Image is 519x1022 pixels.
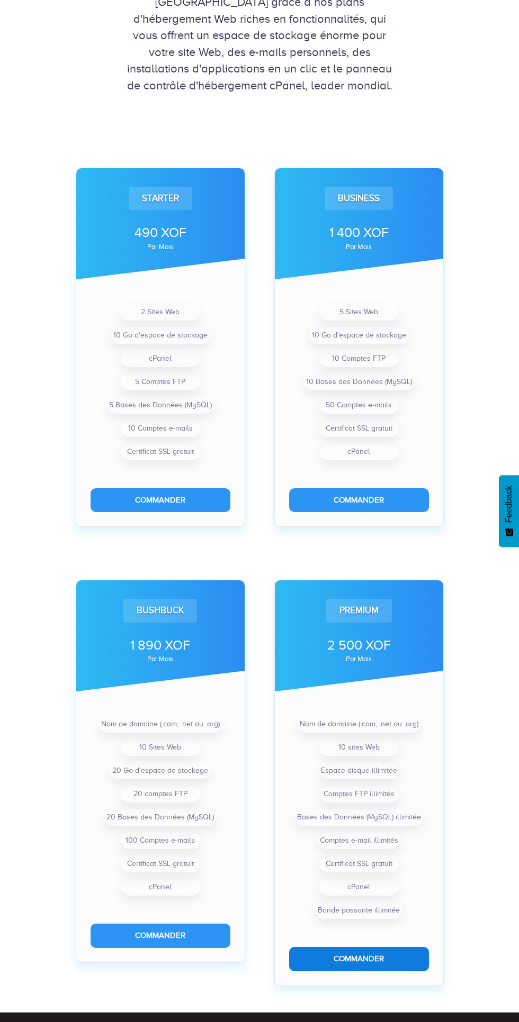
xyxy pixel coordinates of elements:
li: Certificat SSL gratuit [319,855,399,872]
li: 5 Comptes FTP [121,373,200,390]
button: Commander [91,488,230,512]
button: Commander [289,947,429,971]
li: 100 Comptes e-mails [121,832,200,849]
div: par mois [91,656,230,662]
li: 20 Go d'espace de stockage [110,762,210,779]
div: par mois [289,244,429,250]
div: par mois [289,656,429,662]
li: 10 Comptes e-mails [121,420,200,437]
li: cPanel [319,879,399,896]
li: Certificat SSL gratuit [319,420,399,437]
button: Commander [91,924,230,947]
li: cPanel [121,350,200,367]
li: Certificat SSL gratuit [121,855,200,872]
div: Business [325,187,393,210]
div: 1 890 XOF [91,636,230,655]
div: par mois [91,244,230,250]
div: Premium [326,599,392,622]
li: 10 Comptes FTP [319,350,399,367]
li: Nom de domaine (.com, .net ou .org) [99,716,222,733]
li: 5 Sites Web [319,304,399,321]
div: 1 400 XOF [289,223,429,242]
li: 20 Bases des Données (MySQL) [104,809,216,826]
li: Bases des Données (MySQL) illimitée [295,809,423,826]
li: cPanel [319,443,399,460]
li: 10 sites Web [319,739,399,756]
li: cPanel [121,879,200,896]
li: 10 Bases des Données (MySQL) [304,373,414,390]
li: 10 Sites Web [121,739,200,756]
div: 490 XOF [91,223,230,242]
li: 5 Bases des Données (MySQL) [107,397,214,414]
li: Comptes FTP illimités [319,786,399,802]
li: Certificat SSL gratuit [121,443,200,460]
div: 2 500 XOF [289,636,429,655]
li: Espace disque illimitée [319,762,399,779]
div: Bushbuck [123,599,197,622]
li: Nom de domaine (.com, .net ou .org) [298,716,420,733]
li: 2 Sites Web [121,304,200,321]
li: Comptes e-mail illimités [318,832,400,849]
li: Bande passante illimitée [316,902,402,919]
li: 10 Go d'espace de stockage [111,327,210,344]
li: 50 Comptes e-mails [319,397,399,414]
li: 10 Go d'espace de stockage [310,327,408,344]
li: 20 comptes FTP [121,786,200,802]
span: Feedback [504,486,514,523]
button: Feedback - Afficher l’enquête [499,475,519,547]
div: Starter [129,187,192,210]
button: Commander [289,488,429,512]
